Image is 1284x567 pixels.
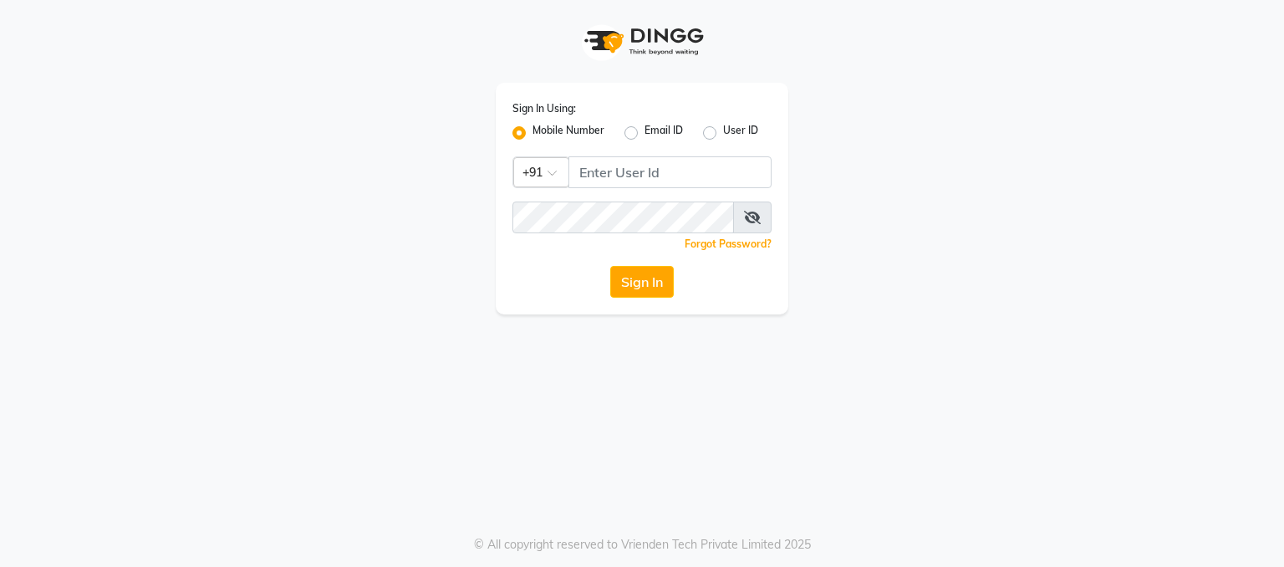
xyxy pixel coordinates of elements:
input: Username [568,156,772,188]
button: Sign In [610,266,674,298]
label: Mobile Number [532,123,604,143]
a: Forgot Password? [685,238,772,250]
input: Username [512,202,734,233]
img: logo1.svg [575,17,709,66]
label: User ID [723,123,758,143]
label: Sign In Using: [512,101,576,116]
label: Email ID [645,123,683,143]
